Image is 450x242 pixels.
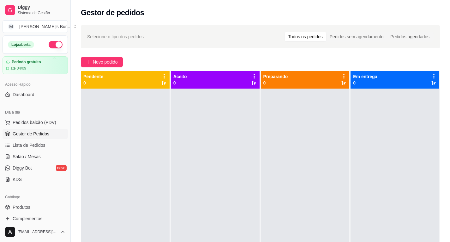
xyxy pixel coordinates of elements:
div: Todos os pedidos [285,32,326,41]
span: Dashboard [13,91,34,98]
a: Diggy Botnovo [3,163,68,173]
span: Gestor de Pedidos [13,131,49,137]
span: Diggy Bot [13,165,32,171]
p: 0 [263,80,288,86]
p: 0 [353,80,377,86]
a: Período gratuitoaté 04/09 [3,56,68,74]
button: Select a team [3,20,68,33]
span: Pedidos balcão (PDV) [13,119,56,126]
span: Selecione o tipo dos pedidos [87,33,144,40]
p: 0 [83,80,103,86]
a: KDS [3,174,68,184]
button: Pedidos balcão (PDV) [3,117,68,127]
p: Pendente [83,73,103,80]
span: Diggy [18,5,65,10]
span: Lista de Pedidos [13,142,45,148]
span: KDS [13,176,22,183]
p: Em entrega [353,73,377,80]
h2: Gestor de pedidos [81,8,144,18]
a: Salão / Mesas [3,152,68,162]
div: Pedidos agendados [387,32,433,41]
p: Aceito [173,73,187,80]
button: Alterar Status [49,41,63,48]
a: Lista de Pedidos [3,140,68,150]
span: Produtos [13,204,30,210]
a: Produtos [3,202,68,212]
div: Acesso Rápido [3,79,68,90]
a: DiggySistema de Gestão [3,3,68,18]
span: Complementos [13,215,42,222]
span: Novo pedido [93,59,118,65]
a: Gestor de Pedidos [3,129,68,139]
span: [EMAIL_ADDRESS][DOMAIN_NAME] [18,229,58,234]
a: Complementos [3,214,68,224]
div: Catálogo [3,192,68,202]
button: [EMAIL_ADDRESS][DOMAIN_NAME] [3,224,68,239]
a: Dashboard [3,90,68,100]
button: Novo pedido [81,57,123,67]
div: Pedidos sem agendamento [326,32,387,41]
p: 0 [173,80,187,86]
article: Período gratuito [12,60,41,65]
span: Sistema de Gestão [18,10,65,16]
span: Salão / Mesas [13,153,41,160]
span: plus [86,60,90,64]
div: [PERSON_NAME]'s Bur ... [19,23,70,30]
p: Preparando [263,73,288,80]
div: Dia a dia [3,107,68,117]
span: M [8,23,14,30]
div: Loja aberta [8,41,34,48]
article: até 04/09 [10,66,26,71]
